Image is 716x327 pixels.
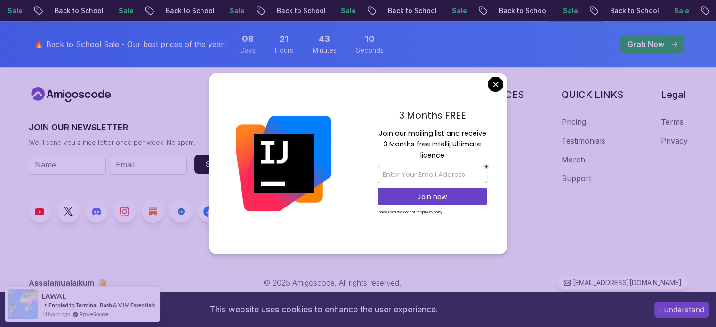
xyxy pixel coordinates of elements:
[217,6,247,16] p: Sale
[48,302,155,309] a: Enroled to Terminal, Bash & VIM Essentials
[240,46,256,55] span: Days
[41,292,66,300] span: LAWAL
[198,200,221,223] a: Facebook link
[106,6,136,16] p: Sale
[42,6,106,16] p: Back to School
[628,39,664,50] p: Grab Now
[142,200,164,223] a: Blog link
[661,135,688,146] a: Privacy
[80,310,109,318] a: ProveSource
[550,6,580,16] p: Sale
[153,6,217,16] p: Back to School
[661,88,688,101] h3: Legal
[562,135,605,146] a: Testimonials
[597,6,661,16] p: Back to School
[264,6,328,16] p: Back to School
[562,116,586,128] a: Pricing
[8,289,38,319] img: provesource social proof notification image
[97,276,109,289] span: 👋
[562,173,591,184] a: Support
[29,277,107,288] p: Assalamualaikum
[573,278,682,287] p: [EMAIL_ADDRESS][DOMAIN_NAME]
[313,46,337,55] span: Minutes
[562,154,585,165] a: Merch
[562,88,623,101] h3: QUICK LINKS
[486,6,550,16] p: Back to School
[242,32,254,46] span: 8 Days
[356,46,384,55] span: Seconds
[375,6,439,16] p: Back to School
[34,39,226,50] p: 🔥 Back to School Sale - Our best prices of the year!
[29,200,51,223] a: Youtube link
[206,160,228,169] div: Submit
[110,155,187,175] input: Email
[57,200,80,223] a: Twitter link
[41,301,48,309] span: ->
[557,276,688,290] a: [EMAIL_ADDRESS][DOMAIN_NAME]
[661,6,692,16] p: Sale
[41,310,70,318] span: 14 hours ago
[194,155,240,174] button: Submit
[328,6,358,16] p: Sale
[280,32,289,46] span: 21 Hours
[113,200,136,223] a: Instagram link
[275,46,293,55] span: Hours
[29,138,240,147] p: We'll send you a nice letter once per week. No spam.
[365,32,375,46] span: 10 Seconds
[29,155,106,175] input: Name
[7,299,640,320] div: This website uses cookies to enhance the user experience.
[29,121,240,134] h3: JOIN OUR NEWSLETTER
[654,302,709,318] button: Accept cookies
[439,6,469,16] p: Sale
[264,277,401,288] p: © 2025 Amigoscode. All rights reserved.
[661,116,684,128] a: Terms
[170,200,193,223] a: LinkedIn link
[85,200,108,223] a: Discord link
[319,32,330,46] span: 43 Minutes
